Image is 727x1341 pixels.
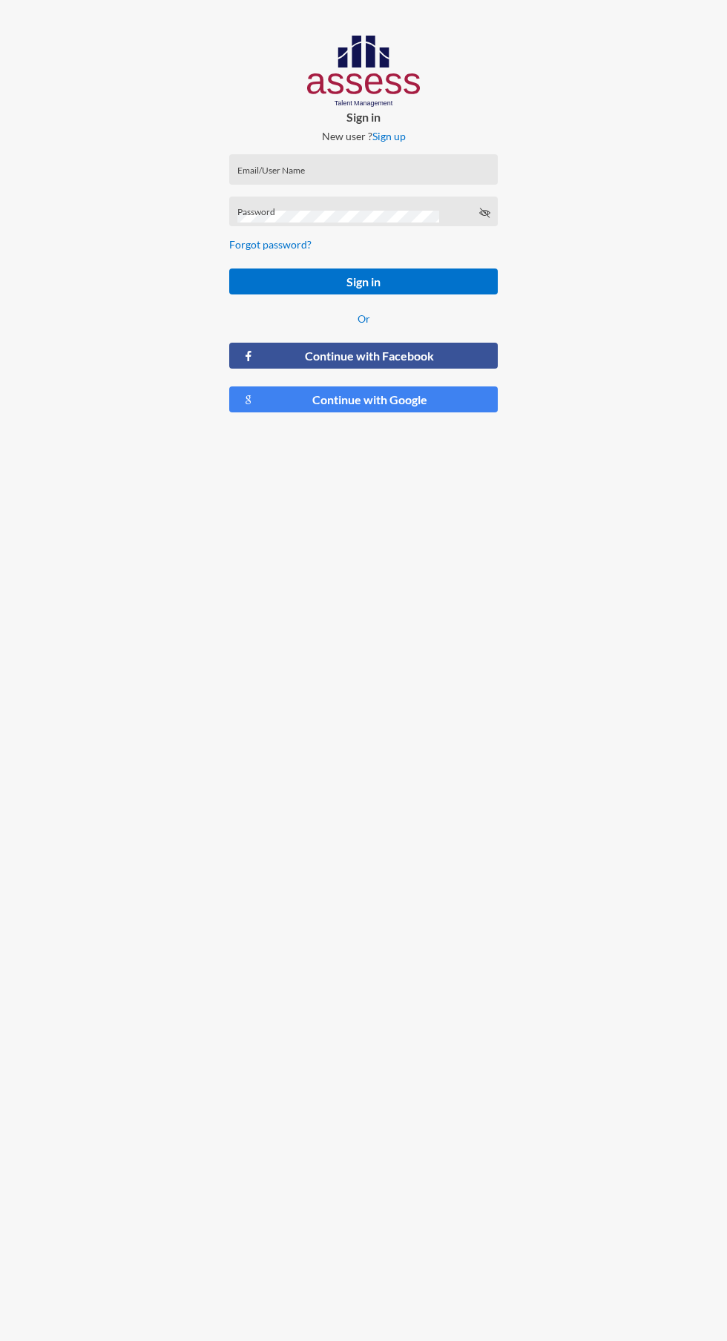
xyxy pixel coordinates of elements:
[229,312,498,325] p: Or
[217,110,510,124] p: Sign in
[229,238,312,251] a: Forgot password?
[229,343,498,369] button: Continue with Facebook
[229,268,498,294] button: Sign in
[217,130,510,142] p: New user ?
[372,130,406,142] a: Sign up
[307,36,421,107] img: AssessLogoo.svg
[229,386,498,412] button: Continue with Google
